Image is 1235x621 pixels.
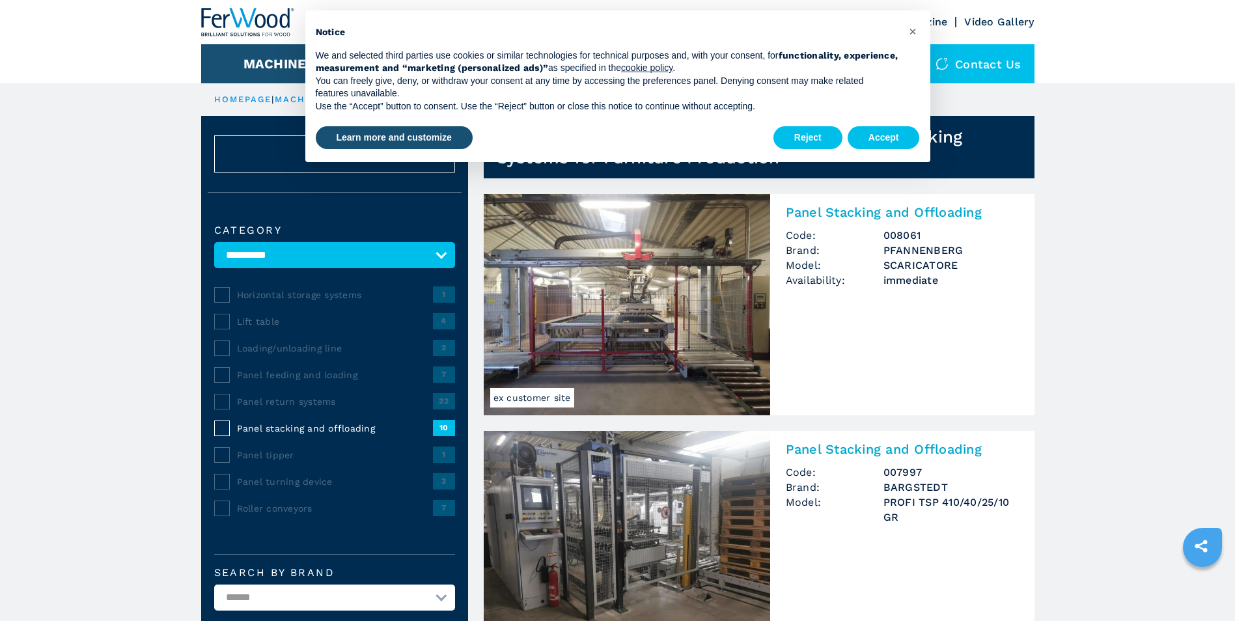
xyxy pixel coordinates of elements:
[433,313,455,329] span: 4
[786,495,883,525] span: Model:
[214,568,455,578] label: Search by brand
[237,422,433,435] span: Panel stacking and offloading
[214,94,272,104] a: HOMEPAGE
[909,23,917,39] span: ×
[237,288,433,301] span: Horizontal storage systems
[883,228,1019,243] h3: 008061
[237,502,433,515] span: Roller conveyors
[883,465,1019,480] h3: 007997
[883,495,1019,525] h3: PROFI TSP 410/40/25/10 GR
[237,342,433,355] span: Loading/unloading line
[214,135,455,172] button: ResetCancel
[316,100,899,113] p: Use the “Accept” button to consent. Use the “Reject” button or close this notice to continue with...
[433,286,455,302] span: 1
[214,225,455,236] label: Category
[786,465,883,480] span: Code:
[275,94,331,104] a: machines
[433,366,455,382] span: 7
[484,194,1034,415] a: Panel Stacking and Offloading PFANNENBERG SCARICATOREex customer sitePanel Stacking and Offloadin...
[484,194,770,415] img: Panel Stacking and Offloading PFANNENBERG SCARICATORE
[433,340,455,355] span: 2
[271,94,274,104] span: |
[201,8,295,36] img: Ferwood
[903,21,924,42] button: Close this notice
[621,62,673,73] a: cookie policy
[433,393,455,409] span: 22
[786,480,883,495] span: Brand:
[786,441,1019,457] h2: Panel Stacking and Offloading
[883,258,1019,273] h3: SCARICATORE
[923,44,1034,83] div: Contact us
[243,56,315,72] button: Machines
[883,243,1019,258] h3: PFANNENBERG
[316,75,899,100] p: You can freely give, deny, or withdraw your consent at any time by accessing the preferences pane...
[490,388,574,407] span: ex customer site
[936,57,949,70] img: Contact us
[433,500,455,516] span: 7
[433,473,455,489] span: 3
[883,273,1019,288] span: immediate
[237,448,433,462] span: Panel tipper
[237,475,433,488] span: Panel turning device
[786,243,883,258] span: Brand:
[316,49,899,75] p: We and selected third parties use cookies or similar technologies for technical purposes and, wit...
[433,420,455,435] span: 10
[237,315,433,328] span: Lift table
[316,26,899,39] h2: Notice
[883,480,1019,495] h3: BARGSTEDT
[848,126,920,150] button: Accept
[786,258,883,273] span: Model:
[964,16,1034,28] a: Video Gallery
[1185,530,1217,562] a: sharethis
[237,395,433,408] span: Panel return systems
[773,126,842,150] button: Reject
[316,126,473,150] button: Learn more and customize
[316,50,898,74] strong: functionality, experience, measurement and “marketing (personalized ads)”
[237,368,433,381] span: Panel feeding and loading
[786,228,883,243] span: Code:
[433,447,455,462] span: 1
[786,204,1019,220] h2: Panel Stacking and Offloading
[786,273,883,288] span: Availability:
